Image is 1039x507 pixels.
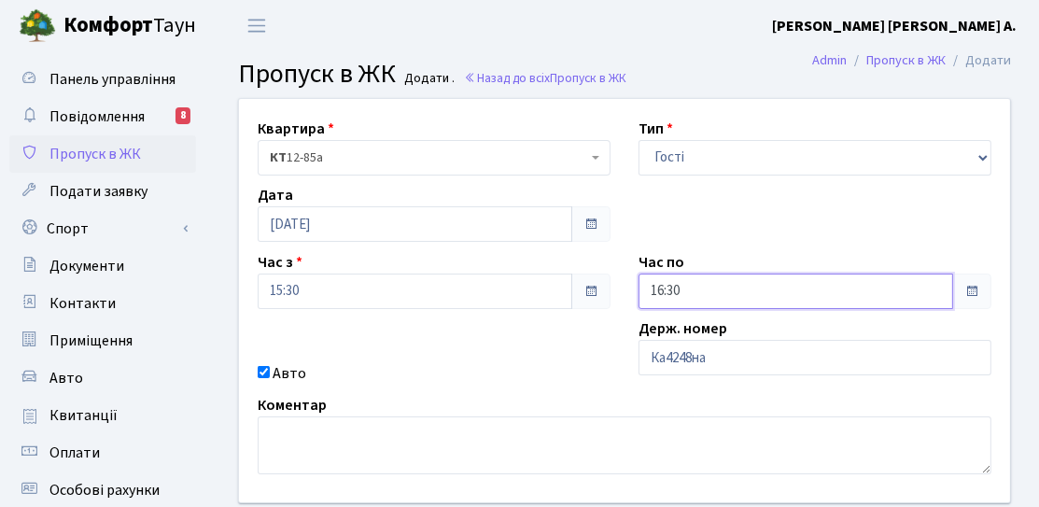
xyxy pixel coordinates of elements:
[270,148,587,167] span: <b>КТ</b>&nbsp;&nbsp;&nbsp;&nbsp;12-85а
[639,340,991,375] input: AA0001AA
[772,16,1017,36] b: [PERSON_NAME] [PERSON_NAME] А.
[550,69,626,87] span: Пропуск в ЖК
[9,359,196,397] a: Авто
[9,322,196,359] a: Приміщення
[258,184,293,206] label: Дата
[9,210,196,247] a: Спорт
[49,106,145,127] span: Повідомлення
[639,251,684,274] label: Час по
[233,10,280,41] button: Переключити навігацію
[258,140,611,176] span: <b>КТ</b>&nbsp;&nbsp;&nbsp;&nbsp;12-85а
[401,71,456,87] small: Додати .
[49,443,100,463] span: Оплати
[812,50,847,70] a: Admin
[273,362,306,385] label: Авто
[772,15,1017,37] a: [PERSON_NAME] [PERSON_NAME] А.
[49,69,176,90] span: Панель управління
[49,256,124,276] span: Документи
[866,50,946,70] a: Пропуск в ЖК
[639,118,673,140] label: Тип
[63,10,153,40] b: Комфорт
[49,405,118,426] span: Квитанції
[49,144,141,164] span: Пропуск в ЖК
[9,397,196,434] a: Квитанції
[270,148,287,167] b: КТ
[946,50,1011,71] li: Додати
[9,434,196,472] a: Оплати
[49,331,133,351] span: Приміщення
[49,368,83,388] span: Авто
[9,285,196,322] a: Контакти
[63,10,196,42] span: Таун
[49,181,147,202] span: Подати заявку
[639,317,727,340] label: Держ. номер
[49,480,160,500] span: Особові рахунки
[176,107,190,124] div: 8
[9,173,196,210] a: Подати заявку
[258,251,302,274] label: Час з
[9,61,196,98] a: Панель управління
[238,55,396,92] span: Пропуск в ЖК
[464,69,626,87] a: Назад до всіхПропуск в ЖК
[9,135,196,173] a: Пропуск в ЖК
[258,118,334,140] label: Квартира
[9,247,196,285] a: Документи
[49,293,116,314] span: Контакти
[19,7,56,45] img: logo.png
[784,41,1039,80] nav: breadcrumb
[9,98,196,135] a: Повідомлення8
[258,394,327,416] label: Коментар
